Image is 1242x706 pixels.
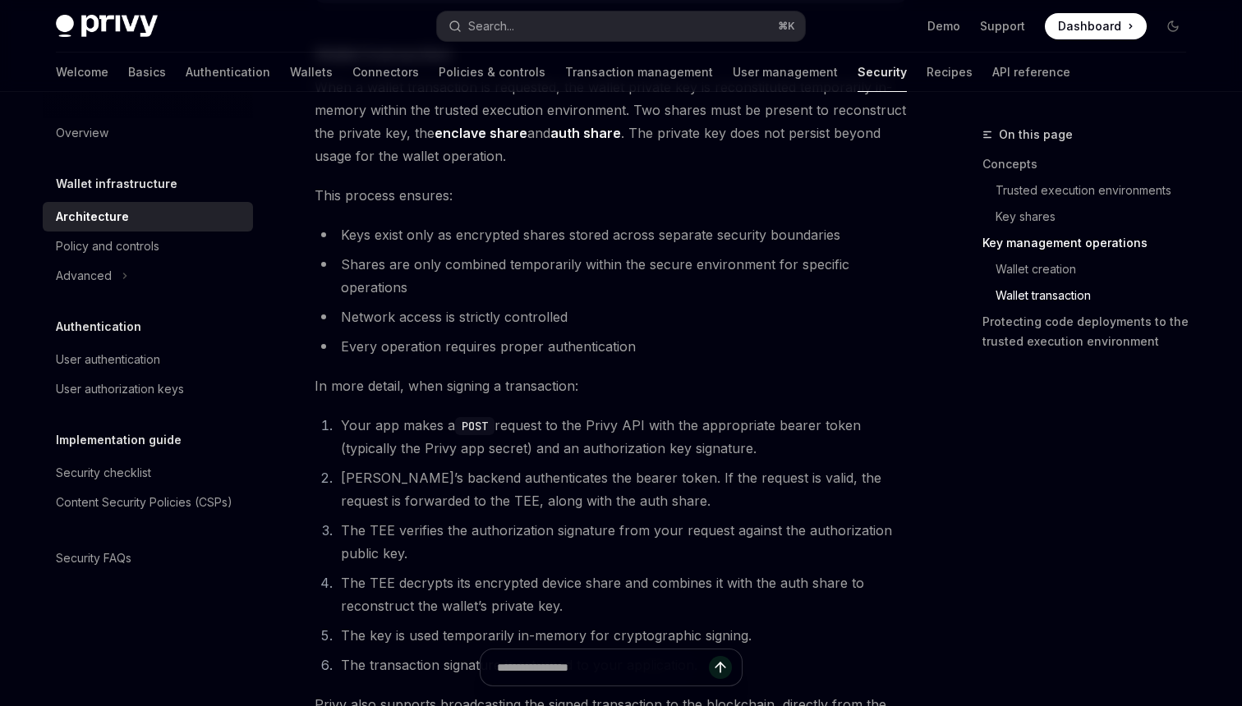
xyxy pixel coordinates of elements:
[1045,13,1147,39] a: Dashboard
[733,53,838,92] a: User management
[56,53,108,92] a: Welcome
[43,345,253,374] a: User authentication
[982,204,1199,230] a: Key shares
[336,624,907,647] li: The key is used temporarily in-memory for cryptographic signing.
[56,123,108,143] div: Overview
[43,232,253,261] a: Policy and controls
[128,53,166,92] a: Basics
[315,374,907,397] span: In more detail, when signing a transaction:
[982,177,1199,204] a: Trusted execution environments
[982,151,1199,177] a: Concepts
[437,11,805,41] button: Open search
[315,223,907,246] li: Keys exist only as encrypted shares stored across separate security boundaries
[290,53,333,92] a: Wallets
[565,53,713,92] a: Transaction management
[186,53,270,92] a: Authentication
[43,488,253,517] a: Content Security Policies (CSPs)
[315,305,907,328] li: Network access is strictly controlled
[56,463,151,483] div: Security checklist
[980,18,1025,34] a: Support
[315,76,907,167] span: When a wallet transaction is requested, the wallet private key is reconstituted temporarily in-me...
[439,53,545,92] a: Policies & controls
[43,543,253,573] a: Security FAQs
[982,230,1199,256] a: Key management operations
[336,414,907,460] li: Your app makes a request to the Privy API with the appropriate bearer token (typically the Privy ...
[497,649,709,685] input: Ask a question...
[56,266,112,286] div: Advanced
[858,53,907,92] a: Security
[435,125,527,141] strong: enclave share
[43,458,253,488] a: Security checklist
[56,207,129,227] div: Architecture
[56,236,159,256] div: Policy and controls
[56,317,141,337] h5: Authentication
[43,261,253,291] button: Toggle Advanced section
[709,656,732,679] button: Send message
[56,379,184,399] div: User authorization keys
[927,18,960,34] a: Demo
[927,53,973,92] a: Recipes
[550,125,621,141] strong: auth share
[455,417,494,435] code: POST
[56,493,232,512] div: Content Security Policies (CSPs)
[1058,18,1121,34] span: Dashboard
[315,253,907,299] li: Shares are only combined temporarily within the secure environment for specific operations
[982,282,1199,309] a: Wallet transaction
[43,202,253,232] a: Architecture
[315,184,907,207] span: This process ensures:
[999,125,1073,144] span: On this page
[982,309,1199,355] a: Protecting code deployments to the trusted execution environment
[352,53,419,92] a: Connectors
[778,20,795,33] span: ⌘ K
[43,374,253,404] a: User authorization keys
[56,15,158,38] img: dark logo
[336,466,907,512] li: [PERSON_NAME]’s backend authenticates the bearer token. If the request is valid, the request is f...
[56,548,131,568] div: Security FAQs
[336,519,907,565] li: The TEE verifies the authorization signature from your request against the authorization public key.
[992,53,1070,92] a: API reference
[56,430,182,450] h5: Implementation guide
[468,16,514,36] div: Search...
[315,335,907,358] li: Every operation requires proper authentication
[56,350,160,369] div: User authentication
[336,571,907,617] li: The TEE decrypts its encrypted device share and combines it with the auth share to reconstruct th...
[982,256,1199,282] a: Wallet creation
[1160,13,1186,39] button: Toggle dark mode
[56,174,177,194] h5: Wallet infrastructure
[43,118,253,148] a: Overview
